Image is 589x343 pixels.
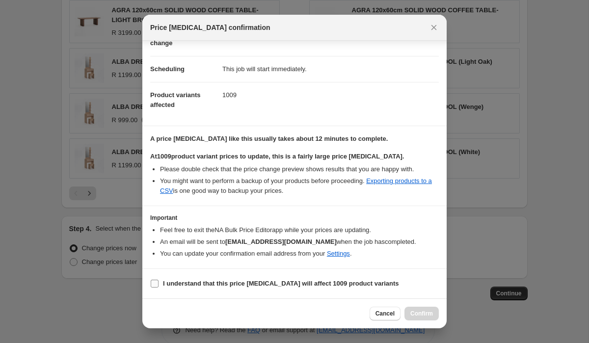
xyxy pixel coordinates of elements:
b: A price [MEDICAL_DATA] like this usually takes about 12 minutes to complete. [150,135,388,142]
li: You might want to perform a backup of your products before proceeding. is one good way to backup ... [160,176,439,196]
li: You can update your confirmation email address from your . [160,249,439,259]
li: An email will be sent to when the job has completed . [160,237,439,247]
b: [EMAIL_ADDRESS][DOMAIN_NAME] [225,238,337,245]
b: At 1009 product variant prices to update, this is a fairly large price [MEDICAL_DATA]. [150,153,404,160]
span: Cancel [375,310,395,317]
button: Cancel [370,307,401,320]
span: Product variants affected [150,91,201,108]
a: Settings [327,250,350,257]
button: Close [427,21,441,34]
a: Exporting products to a CSV [160,177,432,194]
h3: Important [150,214,439,222]
li: Please double check that the price change preview shows results that you are happy with. [160,164,439,174]
b: I understand that this price [MEDICAL_DATA] will affect 1009 product variants [163,280,399,287]
li: Feel free to exit the NA Bulk Price Editor app while your prices are updating. [160,225,439,235]
span: Scheduling [150,65,185,73]
span: Price [MEDICAL_DATA] confirmation [150,23,270,32]
dd: 1009 [222,82,439,108]
dd: This job will start immediately. [222,56,439,82]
